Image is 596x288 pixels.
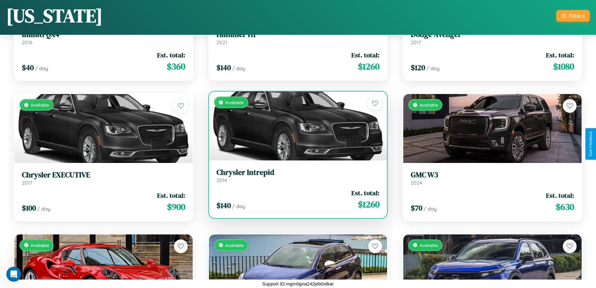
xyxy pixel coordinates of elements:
[216,168,380,183] a: Chrysler Intrepid2014
[157,50,185,60] span: Est. total:
[546,50,574,60] span: Est. total:
[556,10,590,22] button: Filters
[556,201,574,213] span: $ 630
[411,170,574,180] h3: GMC W3
[426,65,440,71] span: / day
[569,13,585,19] div: Filters
[6,267,21,282] iframe: Intercom live chat
[420,243,438,248] span: Available
[262,280,334,288] p: Support ID: mgm0gna242jeb0olkar
[22,170,185,186] a: Chrysler EXECUTIVE2017
[232,203,245,209] span: / day
[216,30,380,39] h3: Hummer H1
[6,3,103,29] h1: [US_STATE]
[411,30,574,45] a: Dodge Avenger2017
[35,65,48,71] span: / day
[22,30,185,45] a: Infiniti QX42016
[216,39,227,45] span: 2021
[351,50,380,60] span: Est. total:
[351,188,380,197] span: Est. total:
[216,200,231,211] span: $ 140
[411,62,425,73] span: $ 120
[420,102,438,107] span: Available
[22,39,33,45] span: 2016
[411,180,422,186] span: 2024
[216,168,380,177] h3: Chrysler Intrepid
[424,206,437,212] span: / day
[31,102,49,107] span: Available
[22,62,34,73] span: $ 40
[216,62,231,73] span: $ 140
[411,30,574,39] h3: Dodge Avenger
[553,60,574,73] span: $ 1080
[588,131,593,157] div: Give Feedback
[167,201,185,213] span: $ 900
[225,100,244,105] span: Available
[358,198,380,211] span: $ 1260
[411,203,422,213] span: $ 70
[22,180,32,186] span: 2017
[167,60,185,73] span: $ 360
[216,30,380,45] a: Hummer H12021
[411,170,574,186] a: GMC W32024
[225,243,244,248] span: Available
[37,206,50,212] span: / day
[22,203,36,213] span: $ 100
[411,39,421,45] span: 2017
[31,243,49,248] span: Available
[358,60,380,73] span: $ 1260
[22,30,185,39] h3: Infiniti QX4
[157,191,185,200] span: Est. total:
[232,65,245,71] span: / day
[216,177,227,183] span: 2014
[22,170,185,180] h3: Chrysler EXECUTIVE
[546,191,574,200] span: Est. total:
